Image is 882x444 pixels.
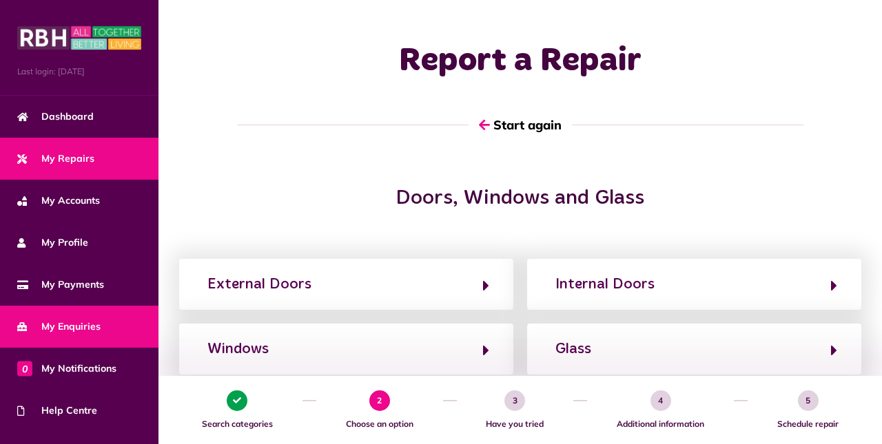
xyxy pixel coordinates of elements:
[555,273,655,295] div: Internal Doors
[17,24,141,52] img: MyRBH
[798,390,819,411] span: 5
[323,418,436,430] span: Choose an option
[203,273,489,296] button: External Doors
[295,186,745,211] h2: Doors, Windows and Glass
[650,390,671,411] span: 4
[369,390,390,411] span: 2
[469,105,572,145] button: Start again
[17,319,101,334] span: My Enquiries
[179,418,296,430] span: Search categories
[227,390,247,411] span: 1
[17,65,141,78] span: Last login: [DATE]
[17,361,116,376] span: My Notifications
[17,193,100,208] span: My Accounts
[17,403,97,418] span: Help Centre
[207,273,311,295] div: External Doors
[551,337,837,361] button: Glass
[755,418,861,430] span: Schedule repair
[203,337,489,361] button: Windows
[207,338,269,360] div: Windows
[504,390,525,411] span: 3
[353,41,688,81] h1: Report a Repair
[17,361,32,376] span: 0
[17,277,104,292] span: My Payments
[555,338,591,360] div: Glass
[17,151,94,166] span: My Repairs
[594,418,727,430] span: Additional information
[464,418,567,430] span: Have you tried
[17,109,94,124] span: Dashboard
[17,235,88,250] span: My Profile
[551,273,837,296] button: Internal Doors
